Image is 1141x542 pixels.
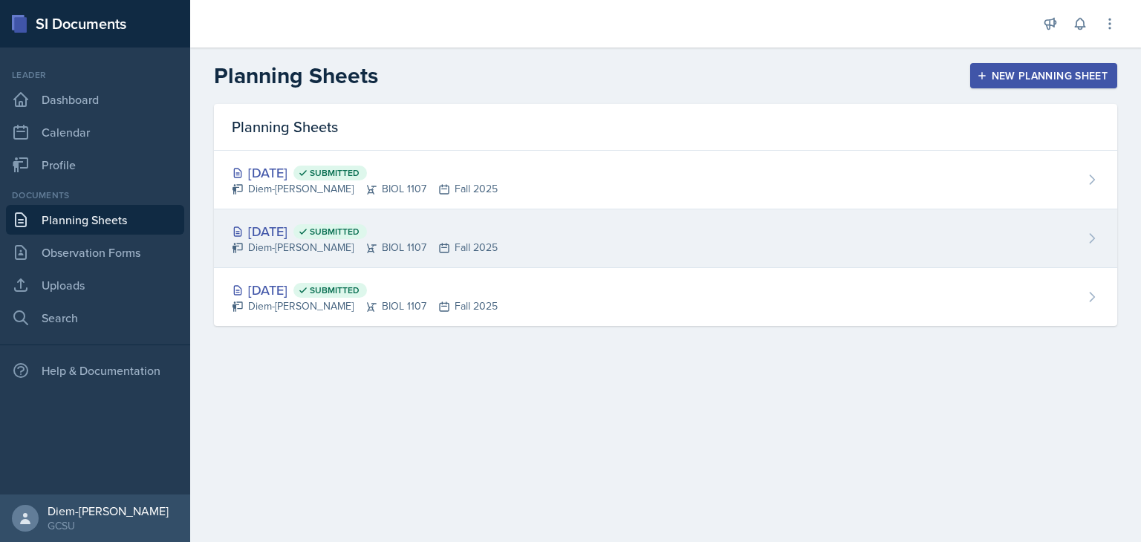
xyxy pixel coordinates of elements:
a: Observation Forms [6,238,184,267]
div: Diem-[PERSON_NAME] [48,503,169,518]
span: Submitted [310,226,360,238]
a: [DATE] Submitted Diem-[PERSON_NAME]BIOL 1107Fall 2025 [214,151,1117,209]
a: Calendar [6,117,184,147]
a: Planning Sheets [6,205,184,235]
div: [DATE] [232,221,498,241]
div: Help & Documentation [6,356,184,385]
div: Leader [6,68,184,82]
div: Documents [6,189,184,202]
a: Dashboard [6,85,184,114]
a: Profile [6,150,184,180]
div: [DATE] [232,280,498,300]
h2: Planning Sheets [214,62,378,89]
div: GCSU [48,518,169,533]
div: Diem-[PERSON_NAME] BIOL 1107 Fall 2025 [232,240,498,255]
a: Search [6,303,184,333]
div: [DATE] [232,163,498,183]
button: New Planning Sheet [970,63,1117,88]
div: Diem-[PERSON_NAME] BIOL 1107 Fall 2025 [232,181,498,197]
span: Submitted [310,167,360,179]
div: Planning Sheets [214,104,1117,151]
div: Diem-[PERSON_NAME] BIOL 1107 Fall 2025 [232,298,498,314]
a: Uploads [6,270,184,300]
a: [DATE] Submitted Diem-[PERSON_NAME]BIOL 1107Fall 2025 [214,268,1117,326]
div: New Planning Sheet [980,70,1108,82]
span: Submitted [310,284,360,296]
a: [DATE] Submitted Diem-[PERSON_NAME]BIOL 1107Fall 2025 [214,209,1117,268]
